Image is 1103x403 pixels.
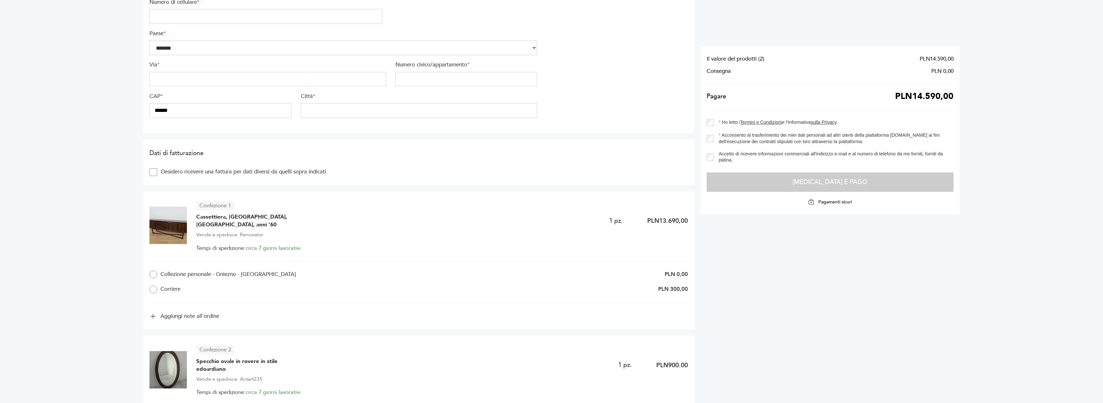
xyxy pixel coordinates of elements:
[196,245,301,251] span: Tempi di spedizione:
[714,119,837,125] label: Ho letto i e l'Informativa
[920,56,954,62] span: PLN14.590,00
[196,358,293,373] span: Specchio ovale in rovere in stile edoardiano
[160,286,180,293] font: Corriere
[149,313,219,320] button: Aggiungi note all'ordine
[196,389,301,395] span: Tempi di spedizione:
[196,213,293,229] span: Cassettiera, [GEOGRAPHIC_DATA], [GEOGRAPHIC_DATA], anni '60
[707,55,763,63] font: Il valore dei prodotti (2
[808,199,814,205] img: Icona del lucchetto
[895,93,954,100] span: PLN14.590,00
[301,93,313,100] font: Città
[149,286,157,293] input: Corriere
[196,345,234,355] article: Confezione 2
[149,149,537,157] h2: Dati di fatturazione
[149,61,157,68] font: Via
[609,217,623,225] span: 1 pz.
[618,361,632,369] span: 1 pz.
[707,93,726,100] span: Pagare
[157,168,326,176] label: Desidero ricevere una fattura per dati diversi da quelli sopra indicati
[931,68,954,74] span: PLN 0,00
[149,30,164,37] font: Paese
[714,132,953,144] label: Acconsento al trasferimento dei miei dati personali ad altri utenti della piattaforma [DOMAIN_NAM...
[656,361,688,369] p: PLN900.00
[160,271,296,278] font: Collezione personale - Gniezno - [GEOGRAPHIC_DATA]
[658,286,688,293] p: PLN 300,00
[818,199,852,205] p: Pagamenti sicuri
[811,120,837,125] a: sulla Privacy
[149,270,157,278] input: Collezione personale - Gniezno - [GEOGRAPHIC_DATA]
[707,68,731,74] span: Consegna
[149,207,187,244] img: Cassettiera, Stonehill, Regno Unito, anni '60
[707,56,764,62] span: )
[149,93,160,100] font: CAP
[246,388,301,396] span: circa 7 giorni lavorativi
[395,61,467,68] font: Numero civico/appartamento
[160,314,219,319] font: Aggiungi note all'ordine
[196,231,263,239] span: Vende e spedisce: Renovator
[647,217,688,225] p: PLN13.690,00
[740,120,782,125] a: Termini e Condizioni
[196,201,234,211] article: Confezione 1
[665,271,688,278] p: PLN 0,00
[149,351,187,388] img: Specchio ovale in rovere in stile edoardiano
[196,375,262,383] span: Vende e spedisce: Antart235
[714,151,953,163] label: Accetto di ricevere informazioni commerciali all'indirizzo e-mail e al numero di telefono da me f...
[246,244,301,252] span: circa 7 giorni lavorativi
